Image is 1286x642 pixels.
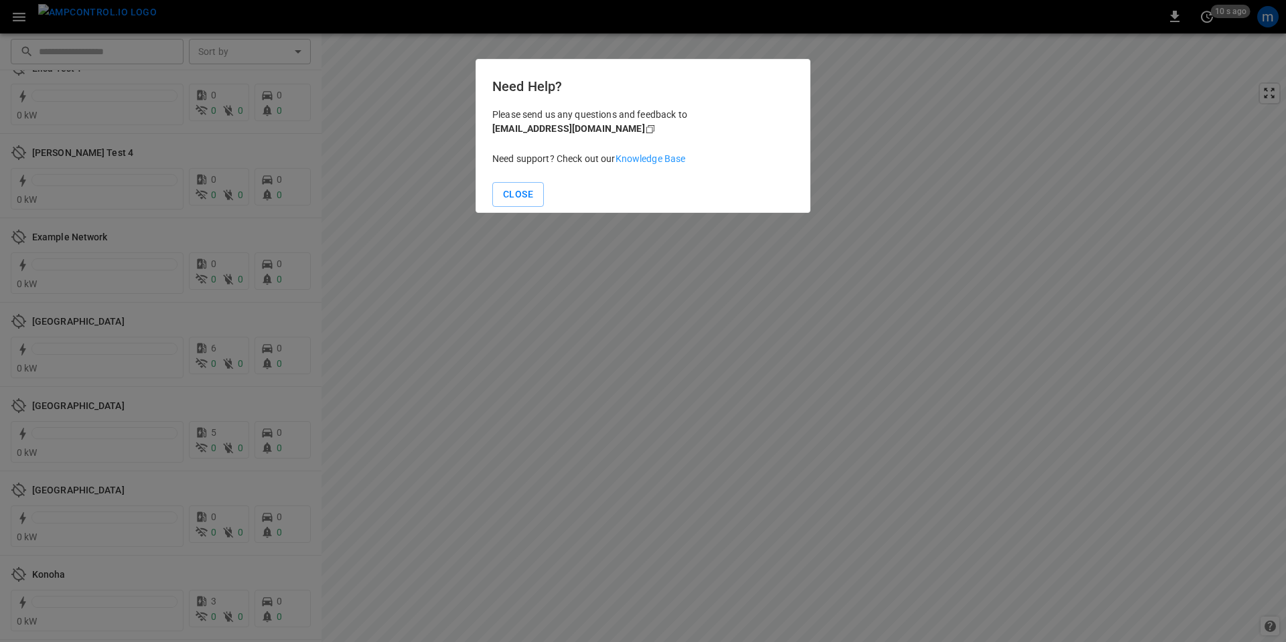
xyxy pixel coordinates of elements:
div: [EMAIL_ADDRESS][DOMAIN_NAME] [492,122,645,136]
a: Knowledge Base [616,153,686,164]
p: Need support? Check out our [492,152,794,166]
div: copy [644,122,658,137]
p: Please send us any questions and feedback to [492,108,794,136]
button: Close [492,182,544,207]
h6: Need Help? [492,76,794,97]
